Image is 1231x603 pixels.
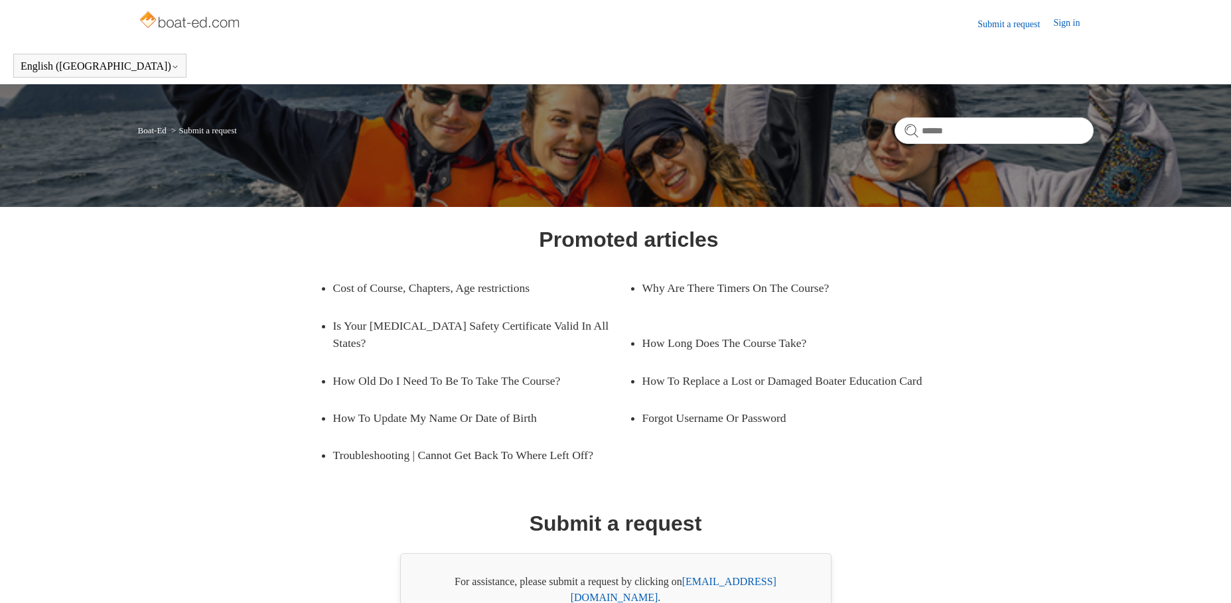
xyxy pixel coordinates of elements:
[138,8,244,34] img: Boat-Ed Help Center home page
[333,436,629,474] a: Troubleshooting | Cannot Get Back To Where Left Off?
[138,125,169,135] li: Boat-Ed
[642,399,918,436] a: Forgot Username Or Password
[21,60,179,72] button: English ([GEOGRAPHIC_DATA])
[1053,16,1093,32] a: Sign in
[895,117,1094,144] input: Search
[333,307,629,362] a: Is Your [MEDICAL_DATA] Safety Certificate Valid In All States?
[169,125,237,135] li: Submit a request
[333,399,609,436] a: How To Update My Name Or Date of Birth
[539,224,718,255] h1: Promoted articles
[530,507,702,539] h1: Submit a request
[642,324,918,362] a: How Long Does The Course Take?
[978,17,1053,31] a: Submit a request
[642,362,938,399] a: How To Replace a Lost or Damaged Boater Education Card
[333,362,609,399] a: How Old Do I Need To Be To Take The Course?
[138,125,167,135] a: Boat-Ed
[642,269,918,306] a: Why Are There Timers On The Course?
[333,269,609,306] a: Cost of Course, Chapters, Age restrictions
